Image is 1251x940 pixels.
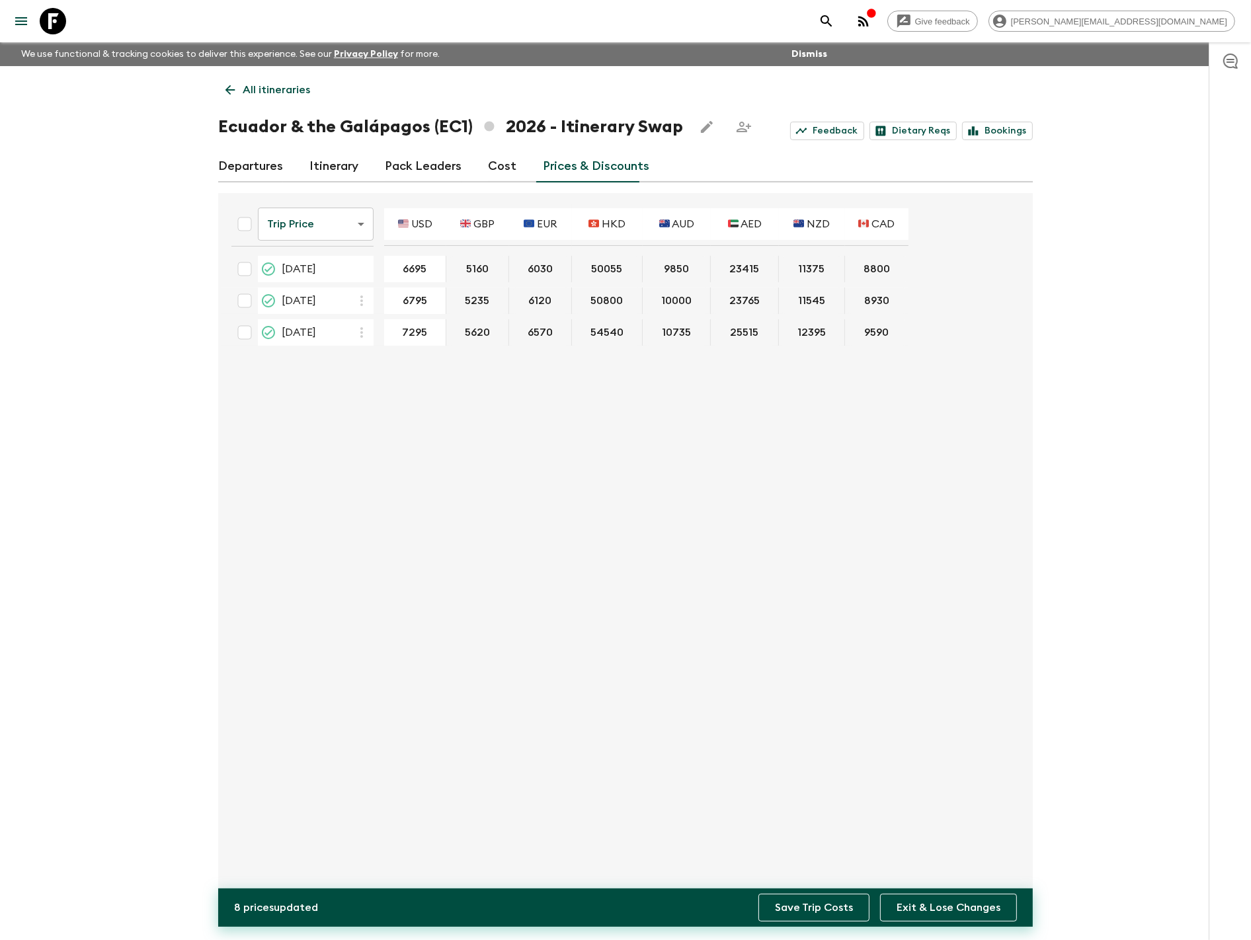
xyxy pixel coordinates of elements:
p: 🇦🇺 AUD [659,216,694,232]
button: 8930 [848,288,905,314]
p: 🇪🇺 EUR [524,216,557,232]
div: 28 Mar 2026; 🇺🇸 USD [384,288,446,314]
a: Privacy Policy [334,50,398,59]
div: 14 Feb 2026; 🇳🇿 NZD [779,256,845,282]
svg: Guaranteed [261,261,276,277]
button: 50800 [575,288,639,314]
span: Give feedback [908,17,977,26]
a: Feedback [790,122,864,140]
div: 23 May 2026; 🇦🇺 AUD [643,319,711,346]
p: We use functional & tracking cookies to deliver this experience. See our for more. [16,42,445,66]
button: 5620 [449,319,506,346]
button: 23765 [713,288,776,314]
p: 🇺🇸 USD [398,216,432,232]
p: 8 price s updated [234,900,318,916]
span: [DATE] [282,325,316,340]
button: search adventures [813,8,840,34]
button: Edit this itinerary [694,114,720,140]
button: Dismiss [788,45,830,63]
div: 14 Feb 2026; 🇦🇺 AUD [643,256,711,282]
div: [PERSON_NAME][EMAIL_ADDRESS][DOMAIN_NAME] [989,11,1235,32]
div: 14 Feb 2026; 🇦🇪 AED [711,256,779,282]
div: 14 Feb 2026; 🇪🇺 EUR [509,256,572,282]
div: 28 Mar 2026; 🇨🇦 CAD [845,288,908,314]
div: 23 May 2026; 🇺🇸 USD [384,319,446,346]
a: Give feedback [887,11,978,32]
span: Share this itinerary [731,114,757,140]
button: 6120 [513,288,568,314]
button: 54540 [575,319,639,346]
a: Cost [488,151,516,182]
div: 23 May 2026; 🇭🇰 HKD [572,319,643,346]
a: Departures [218,151,283,182]
div: 28 Mar 2026; 🇬🇧 GBP [446,288,509,314]
h1: Ecuador & the Galápagos (EC1) 2026 - Itinerary Swap [218,114,683,140]
button: 10735 [646,319,707,346]
svg: Guaranteed [261,293,276,309]
div: 23 May 2026; 🇨🇦 CAD [845,319,908,346]
p: All itineraries [243,82,310,98]
div: 14 Feb 2026; 🇨🇦 CAD [845,256,908,282]
div: 23 May 2026; 🇪🇺 EUR [509,319,572,346]
button: 23415 [714,256,776,282]
button: 6570 [512,319,569,346]
div: 14 Feb 2026; 🇬🇧 GBP [446,256,509,282]
p: 🇬🇧 GBP [461,216,495,232]
a: Dietary Reqs [869,122,957,140]
a: Prices & Discounts [543,151,649,182]
p: 🇭🇰 HKD [589,216,626,232]
div: Trip Price [258,206,374,243]
span: [DATE] [282,261,316,277]
button: 8800 [848,256,906,282]
button: 25515 [715,319,775,346]
div: 28 Mar 2026; 🇪🇺 EUR [509,288,572,314]
a: Bookings [962,122,1033,140]
button: Save Trip Costs [758,894,869,921]
button: 6795 [387,288,443,314]
button: 6695 [387,256,443,282]
button: 9590 [849,319,905,346]
button: 6030 [512,256,569,282]
div: 23 May 2026; 🇦🇪 AED [711,319,779,346]
button: 10000 [645,288,707,314]
button: 11375 [783,256,841,282]
div: 23 May 2026; 🇬🇧 GBP [446,319,509,346]
button: 5160 [450,256,504,282]
button: 12395 [782,319,842,346]
div: Select all [231,211,258,237]
p: 🇦🇪 AED [728,216,762,232]
button: 5235 [450,288,506,314]
p: 🇨🇦 CAD [859,216,895,232]
button: menu [8,8,34,34]
p: 🇳🇿 NZD [794,216,830,232]
button: 9850 [648,256,705,282]
div: 14 Feb 2026; 🇭🇰 HKD [572,256,643,282]
button: 11545 [782,288,841,314]
a: Itinerary [309,151,358,182]
div: 28 Mar 2026; 🇳🇿 NZD [779,288,845,314]
span: [PERSON_NAME][EMAIL_ADDRESS][DOMAIN_NAME] [1004,17,1234,26]
button: Exit & Lose Changes [880,894,1017,921]
div: 23 May 2026; 🇳🇿 NZD [779,319,845,346]
div: 14 Feb 2026; 🇺🇸 USD [384,256,446,282]
div: 28 Mar 2026; 🇦🇺 AUD [643,288,711,314]
a: Pack Leaders [385,151,462,182]
a: All itineraries [218,77,317,103]
svg: Guaranteed [261,325,276,340]
button: 50055 [576,256,639,282]
div: 28 Mar 2026; 🇦🇪 AED [711,288,779,314]
span: [DATE] [282,293,316,309]
div: 28 Mar 2026; 🇭🇰 HKD [572,288,643,314]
